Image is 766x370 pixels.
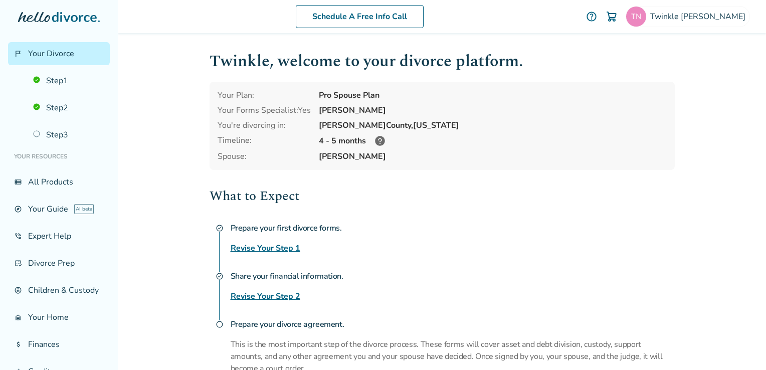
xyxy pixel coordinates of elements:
h4: Prepare your divorce agreement. [231,314,675,334]
a: attach_moneyFinances [8,333,110,356]
h4: Prepare your first divorce forms. [231,218,675,238]
li: Your Resources [8,146,110,166]
h4: Share your financial information. [231,266,675,286]
a: Revise Your Step 2 [231,290,300,302]
div: 4 - 5 months [319,135,667,147]
a: view_listAll Products [8,170,110,194]
span: view_list [14,178,22,186]
h1: Twinkle , welcome to your divorce platform. [210,49,675,74]
div: Timeline: [218,135,311,147]
span: phone_in_talk [14,232,22,240]
div: [PERSON_NAME] County, [US_STATE] [319,120,667,131]
span: AI beta [74,204,94,214]
a: Step3 [27,123,110,146]
div: Pro Spouse Plan [319,90,667,101]
span: check_circle [216,272,224,280]
a: phone_in_talkExpert Help [8,225,110,248]
a: garage_homeYour Home [8,306,110,329]
span: flag_2 [14,50,22,58]
span: Your Divorce [28,48,74,59]
div: You're divorcing in: [218,120,311,131]
a: Schedule A Free Info Call [296,5,424,28]
span: garage_home [14,313,22,321]
a: flag_2Your Divorce [8,42,110,65]
div: [PERSON_NAME] [319,105,667,116]
a: Step1 [27,69,110,92]
span: attach_money [14,340,22,348]
a: Step2 [27,96,110,119]
span: [PERSON_NAME] [319,151,667,162]
iframe: Chat Widget [716,322,766,370]
span: explore [14,205,22,213]
div: Your Forms Specialist: Yes [218,105,311,116]
a: Revise Your Step 1 [231,242,300,254]
span: Spouse: [218,151,311,162]
span: account_child [14,286,22,294]
span: Twinkle [PERSON_NAME] [650,11,749,22]
a: account_childChildren & Custody [8,279,110,302]
img: Cart [606,11,618,23]
span: radio_button_unchecked [216,320,224,328]
a: exploreYour GuideAI beta [8,198,110,221]
a: list_alt_checkDivorce Prep [8,252,110,275]
a: help [586,11,598,23]
div: Your Plan: [218,90,311,101]
img: twwinnkle@yahoo.com [626,7,646,27]
span: list_alt_check [14,259,22,267]
span: check_circle [216,224,224,232]
h2: What to Expect [210,186,675,206]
